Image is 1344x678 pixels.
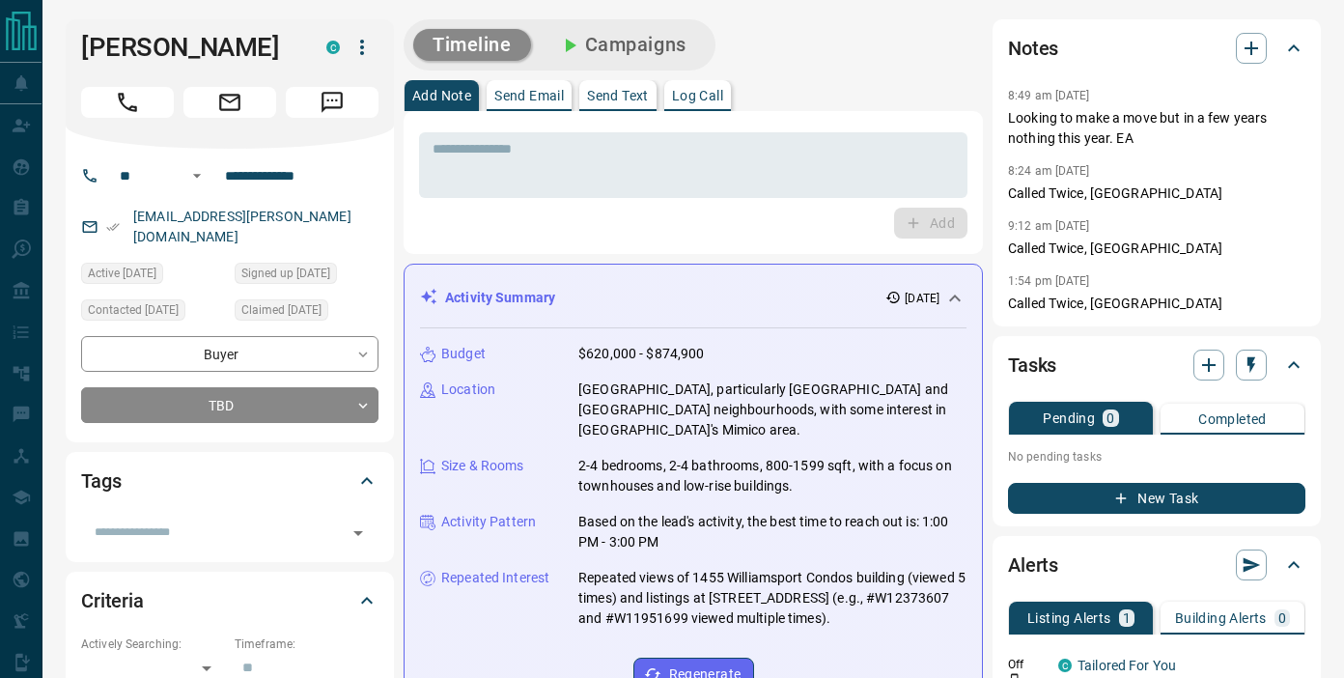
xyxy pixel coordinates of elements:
p: Called Twice, [GEOGRAPHIC_DATA] [1008,239,1305,259]
p: $620,000 - $874,900 [578,344,705,364]
span: Signed up [DATE] [241,264,330,283]
div: condos.ca [326,41,340,54]
p: No pending tasks [1008,442,1305,471]
p: Send Text [587,89,649,102]
div: Notes [1008,25,1305,71]
div: Activity Summary[DATE] [420,280,966,316]
div: TBD [81,387,378,423]
p: 8:49 am [DATE] [1008,89,1090,102]
p: Repeated Interest [441,568,549,588]
a: Tailored For You [1078,658,1176,673]
div: Tags [81,458,378,504]
p: Building Alerts [1175,611,1267,625]
p: Off [1008,656,1047,673]
span: Active [DATE] [88,264,156,283]
span: Message [286,87,378,118]
p: Add Note [412,89,471,102]
p: Actively Searching: [81,636,225,653]
p: Activity Summary [445,288,555,308]
div: Criteria [81,578,378,624]
h2: Tags [81,466,121,496]
button: Open [185,164,209,187]
p: 2-4 bedrooms, 2-4 bathrooms, 800-1599 sqft, with a focus on townhouses and low-rise buildings. [578,456,966,496]
button: Timeline [413,29,531,61]
div: Alerts [1008,542,1305,588]
p: 0 [1106,411,1114,425]
p: Size & Rooms [441,456,524,476]
p: Log Call [672,89,723,102]
p: [DATE] [905,290,939,307]
button: Campaigns [539,29,706,61]
span: Claimed [DATE] [241,300,322,320]
p: [GEOGRAPHIC_DATA], particularly [GEOGRAPHIC_DATA] and [GEOGRAPHIC_DATA] neighbourhoods, with some... [578,380,966,440]
div: Tue Sep 09 2025 [235,263,378,290]
p: Looking to make a move but in a few years nothing this year. EA [1008,108,1305,149]
span: Contacted [DATE] [88,300,179,320]
button: Open [345,520,372,547]
div: Tue Sep 09 2025 [81,299,225,326]
button: New Task [1008,483,1305,514]
span: Email [183,87,276,118]
p: 8:24 am [DATE] [1008,164,1090,178]
p: Completed [1198,412,1267,426]
span: Call [81,87,174,118]
p: Timeframe: [235,636,378,653]
h2: Tasks [1008,350,1056,381]
p: Listing Alerts [1027,611,1111,625]
p: Activity Pattern [441,512,536,532]
p: Based on the lead's activity, the best time to reach out is: 1:00 PM - 3:00 PM [578,512,966,552]
h1: [PERSON_NAME] [81,32,297,63]
p: 1 [1123,611,1131,625]
p: Called Twice, [GEOGRAPHIC_DATA] [1008,294,1305,314]
h2: Criteria [81,585,144,616]
div: Wed Sep 10 2025 [81,263,225,290]
p: Called Twice, [GEOGRAPHIC_DATA] [1008,184,1305,204]
p: Location [441,380,495,400]
a: [EMAIL_ADDRESS][PERSON_NAME][DOMAIN_NAME] [133,209,351,244]
p: Pending [1043,411,1095,425]
p: 0 [1278,611,1286,625]
div: condos.ca [1058,659,1072,672]
svg: Email Verified [106,220,120,234]
p: Repeated views of 1455 Williamsport Condos building (viewed 5 times) and listings at [STREET_ADDR... [578,568,966,629]
h2: Notes [1008,33,1058,64]
div: Tue Sep 09 2025 [235,299,378,326]
div: Buyer [81,336,378,372]
p: 9:12 am [DATE] [1008,219,1090,233]
p: 1:54 pm [DATE] [1008,274,1090,288]
h2: Alerts [1008,550,1058,580]
p: Send Email [494,89,564,102]
div: Tasks [1008,342,1305,388]
p: Budget [441,344,486,364]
